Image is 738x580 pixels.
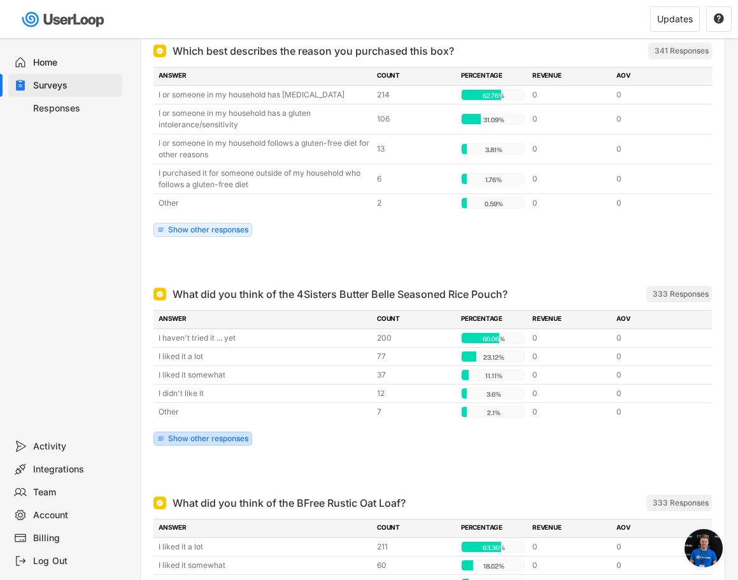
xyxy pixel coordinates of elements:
div: 0 [532,197,609,209]
div: Billing [33,532,117,544]
div: 13 [377,143,453,155]
div: 0 [616,406,693,418]
div: 333 Responses [653,289,709,299]
div: 6 [377,173,453,185]
div: 0.59% [464,198,523,209]
div: REVENUE [532,314,609,325]
div: 0 [532,332,609,344]
div: PERCENTAGE [461,523,525,534]
div: ANSWER [159,523,369,534]
div: I liked it somewhat [159,369,369,381]
div: I liked it a lot [159,541,369,553]
div: I or someone in my household has [MEDICAL_DATA] [159,89,369,101]
div: AOV [616,523,693,534]
div: Responses [33,103,117,115]
div: 0 [616,173,693,185]
div: 11.11% [464,370,523,381]
div: 77 [377,351,453,362]
div: 106 [377,113,453,125]
div: 0 [532,113,609,125]
div: REVENUE [532,523,609,534]
div: Log Out [33,555,117,567]
div: 0 [616,369,693,381]
div: PERCENTAGE [461,71,525,82]
div: 2.1% [464,407,523,418]
div: 0 [616,197,693,209]
div: 211 [377,541,453,553]
div: I or someone in my household has a gluten intolerance/sensitivity [159,108,369,131]
div: Show other responses [168,226,248,234]
div: COUNT [377,71,453,82]
div: 3.81% [464,144,523,155]
div: 0 [616,541,693,553]
div: 0 [616,560,693,571]
img: Single Select [156,47,164,55]
div: ANSWER [159,314,369,325]
div: 0 [532,89,609,101]
div: Integrations [33,463,117,476]
div: Other [159,197,369,209]
div: 12 [377,388,453,399]
div: 23.12% [464,351,523,363]
div: 0 [532,369,609,381]
div: REVENUE [532,71,609,82]
div: I or someone in my household follows a gluten-free diet for other reasons [159,138,369,160]
div: 60.06% [464,333,523,344]
div: 60 [377,560,453,571]
div: Activity [33,441,117,453]
div: 0 [532,541,609,553]
img: userloop-logo-01.svg [19,6,109,32]
div: 63.36% [464,542,523,553]
div: COUNT [377,314,453,325]
div: What did you think of the 4Sisters Butter Belle Seasoned Rice Pouch? [173,286,507,302]
a: Open chat [685,529,723,567]
div: 200 [377,332,453,344]
div: Other [159,406,369,418]
div: 0 [616,113,693,125]
div: 0 [616,388,693,399]
text:  [714,13,724,24]
div: 214 [377,89,453,101]
div: 31.09% [464,114,523,125]
div: 2 [377,197,453,209]
div: I haven't tried it ... yet [159,332,369,344]
div: Surveys [33,80,117,92]
div: Which best describes the reason you purchased this box? [173,43,454,59]
img: Single Select [156,499,164,507]
div: 3.6% [464,388,523,400]
div: Team [33,486,117,499]
div: 0 [616,332,693,344]
div: I didn't like it [159,388,369,399]
div: 0 [532,388,609,399]
div: 0 [532,406,609,418]
div: Updates [657,15,693,24]
div: COUNT [377,523,453,534]
div: PERCENTAGE [461,314,525,325]
div: AOV [616,71,693,82]
div: 0 [532,173,609,185]
div: 1.76% [464,174,523,185]
div: 0 [616,89,693,101]
div: 0 [532,560,609,571]
div: ANSWER [159,71,369,82]
div: 18.02% [464,560,523,572]
div: 37 [377,369,453,381]
div: I liked it somewhat [159,560,369,571]
div: Account [33,509,117,521]
div: I liked it a lot [159,351,369,362]
div: Show other responses [168,435,248,442]
div: Home [33,57,117,69]
div: 0 [532,143,609,155]
div: 7 [377,406,453,418]
div: AOV [616,314,693,325]
button:  [713,13,725,25]
img: Single Select [156,290,164,298]
div: 0 [532,351,609,362]
div: 0 [616,351,693,362]
div: What did you think of the BFree Rustic Oat Loaf? [173,495,406,511]
div: 341 Responses [655,46,709,56]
